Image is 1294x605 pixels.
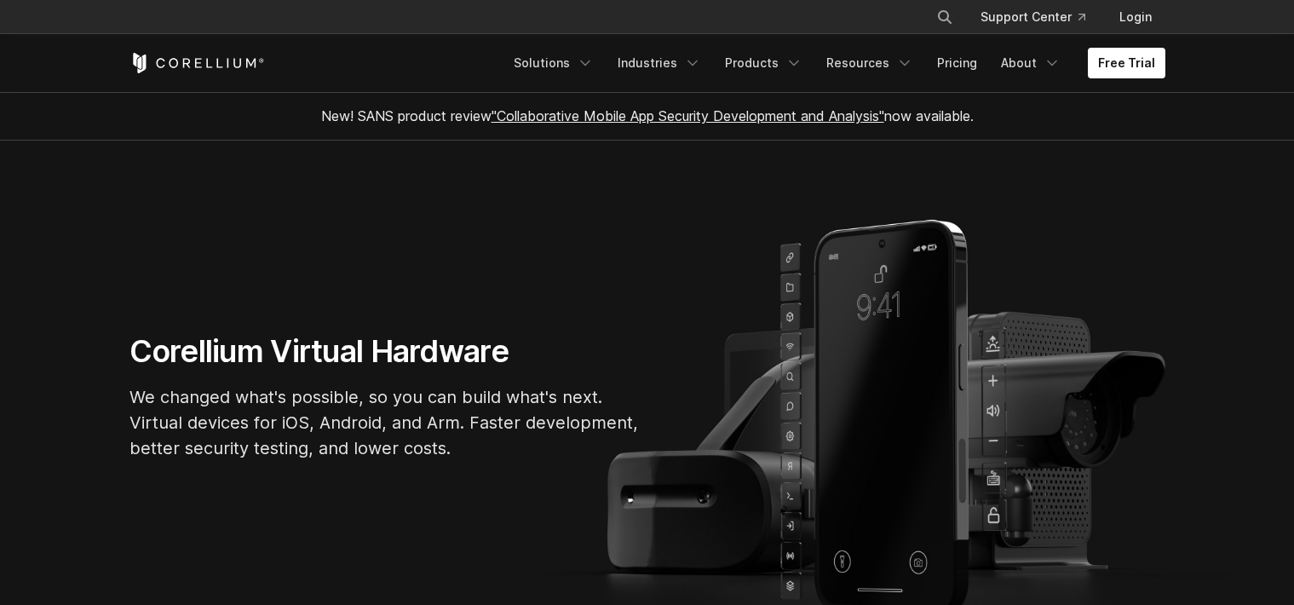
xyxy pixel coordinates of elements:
[129,53,265,73] a: Corellium Home
[916,2,1165,32] div: Navigation Menu
[607,48,711,78] a: Industries
[503,48,604,78] a: Solutions
[1088,48,1165,78] a: Free Trial
[715,48,813,78] a: Products
[321,107,974,124] span: New! SANS product review now available.
[927,48,987,78] a: Pricing
[129,332,641,371] h1: Corellium Virtual Hardware
[991,48,1071,78] a: About
[816,48,923,78] a: Resources
[503,48,1165,78] div: Navigation Menu
[129,384,641,461] p: We changed what's possible, so you can build what's next. Virtual devices for iOS, Android, and A...
[1106,2,1165,32] a: Login
[492,107,884,124] a: "Collaborative Mobile App Security Development and Analysis"
[967,2,1099,32] a: Support Center
[929,2,960,32] button: Search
